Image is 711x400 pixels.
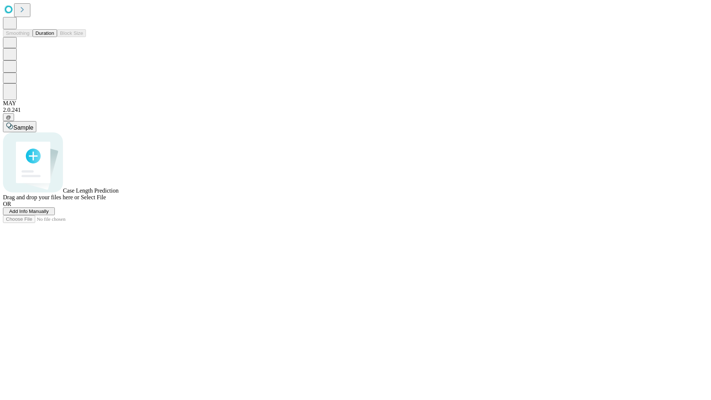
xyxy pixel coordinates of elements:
[3,207,55,215] button: Add Info Manually
[3,113,14,121] button: @
[3,194,79,200] span: Drag and drop your files here or
[6,114,11,120] span: @
[3,121,36,132] button: Sample
[63,187,118,194] span: Case Length Prediction
[3,201,11,207] span: OR
[9,209,49,214] span: Add Info Manually
[33,29,57,37] button: Duration
[81,194,106,200] span: Select File
[3,100,708,107] div: MAY
[3,29,33,37] button: Smoothing
[3,107,708,113] div: 2.0.241
[57,29,86,37] button: Block Size
[13,124,33,131] span: Sample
